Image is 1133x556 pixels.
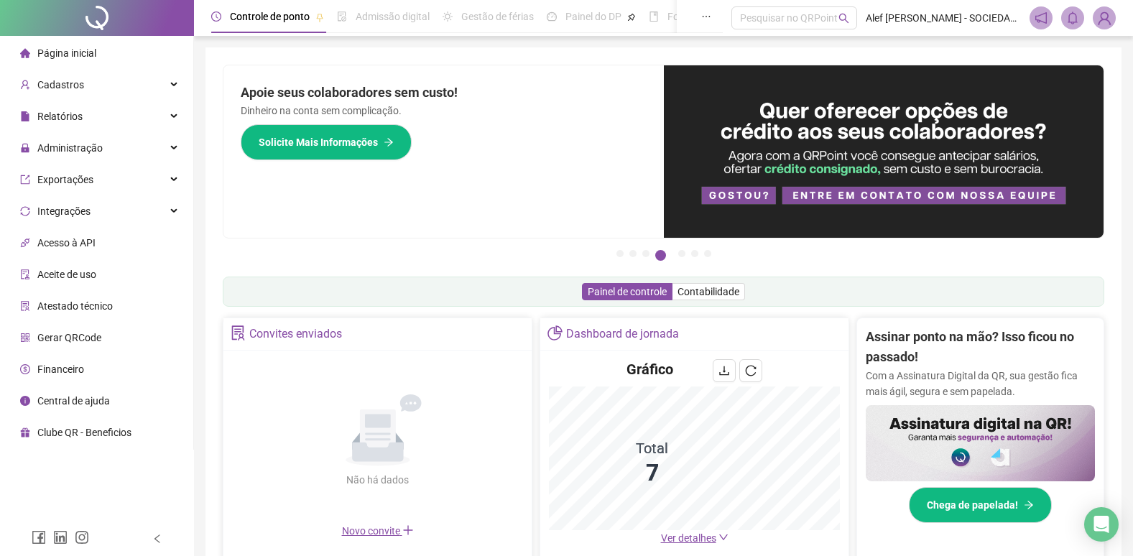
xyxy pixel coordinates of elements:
[20,175,30,185] span: export
[37,300,113,312] span: Atestado técnico
[547,325,563,340] span: pie-chart
[909,487,1052,523] button: Chega de papelada!
[678,286,739,297] span: Contabilidade
[704,250,711,257] button: 7
[1024,500,1034,510] span: arrow-right
[315,13,324,22] span: pushpin
[20,48,30,58] span: home
[927,497,1018,513] span: Chega de papelada!
[37,142,103,154] span: Administração
[588,286,667,297] span: Painel de controle
[241,124,412,160] button: Solicite Mais Informações
[649,11,659,22] span: book
[20,111,30,121] span: file
[211,11,221,22] span: clock-circle
[629,250,637,257] button: 2
[866,405,1095,481] img: banner%2F02c71560-61a6-44d4-94b9-c8ab97240462.png
[701,11,711,22] span: ellipsis
[1066,11,1079,24] span: bell
[20,238,30,248] span: api
[402,524,414,536] span: plus
[152,534,162,544] span: left
[37,174,93,185] span: Exportações
[259,134,378,150] span: Solicite Mais Informações
[20,206,30,216] span: sync
[565,11,621,22] span: Painel do DP
[20,269,30,279] span: audit
[1035,11,1048,24] span: notification
[20,143,30,153] span: lock
[678,250,685,257] button: 5
[312,472,444,488] div: Não há dados
[37,269,96,280] span: Aceite de uso
[443,11,453,22] span: sun
[37,205,91,217] span: Integrações
[37,395,110,407] span: Central de ajuda
[337,11,347,22] span: file-done
[1084,507,1119,542] div: Open Intercom Messenger
[37,47,96,59] span: Página inicial
[356,11,430,22] span: Admissão digital
[627,13,636,22] span: pushpin
[866,368,1095,399] p: Com a Assinatura Digital da QR, sua gestão fica mais ágil, segura e sem papelada.
[566,322,679,346] div: Dashboard de jornada
[230,11,310,22] span: Controle de ponto
[655,250,666,261] button: 4
[1093,7,1115,29] img: 61583
[37,111,83,122] span: Relatórios
[342,525,414,537] span: Novo convite
[37,237,96,249] span: Acesso à API
[718,365,730,376] span: download
[249,322,342,346] div: Convites enviados
[75,530,89,545] span: instagram
[661,532,716,544] span: Ver detalhes
[20,301,30,311] span: solution
[53,530,68,545] span: linkedin
[20,364,30,374] span: dollar
[838,13,849,24] span: search
[241,83,647,103] h2: Apoie seus colaboradores sem custo!
[664,65,1104,238] img: banner%2Fa8ee1423-cce5-4ffa-a127-5a2d429cc7d8.png
[231,325,246,340] span: solution
[37,79,84,91] span: Cadastros
[241,103,647,119] p: Dinheiro na conta sem complicação.
[667,11,759,22] span: Folha de pagamento
[20,80,30,90] span: user-add
[691,250,698,257] button: 6
[642,250,649,257] button: 3
[718,532,729,542] span: down
[866,327,1095,368] h2: Assinar ponto na mão? Isso ficou no passado!
[461,11,534,22] span: Gestão de férias
[20,396,30,406] span: info-circle
[547,11,557,22] span: dashboard
[37,427,131,438] span: Clube QR - Beneficios
[626,359,673,379] h4: Gráfico
[20,333,30,343] span: qrcode
[661,532,729,544] a: Ver detalhes down
[32,530,46,545] span: facebook
[866,10,1021,26] span: Alef [PERSON_NAME] - SOCIEDADE EDUCACIONAL R&N LTDA
[37,332,101,343] span: Gerar QRCode
[37,363,84,375] span: Financeiro
[20,427,30,437] span: gift
[384,137,394,147] span: arrow-right
[616,250,624,257] button: 1
[745,365,757,376] span: reload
